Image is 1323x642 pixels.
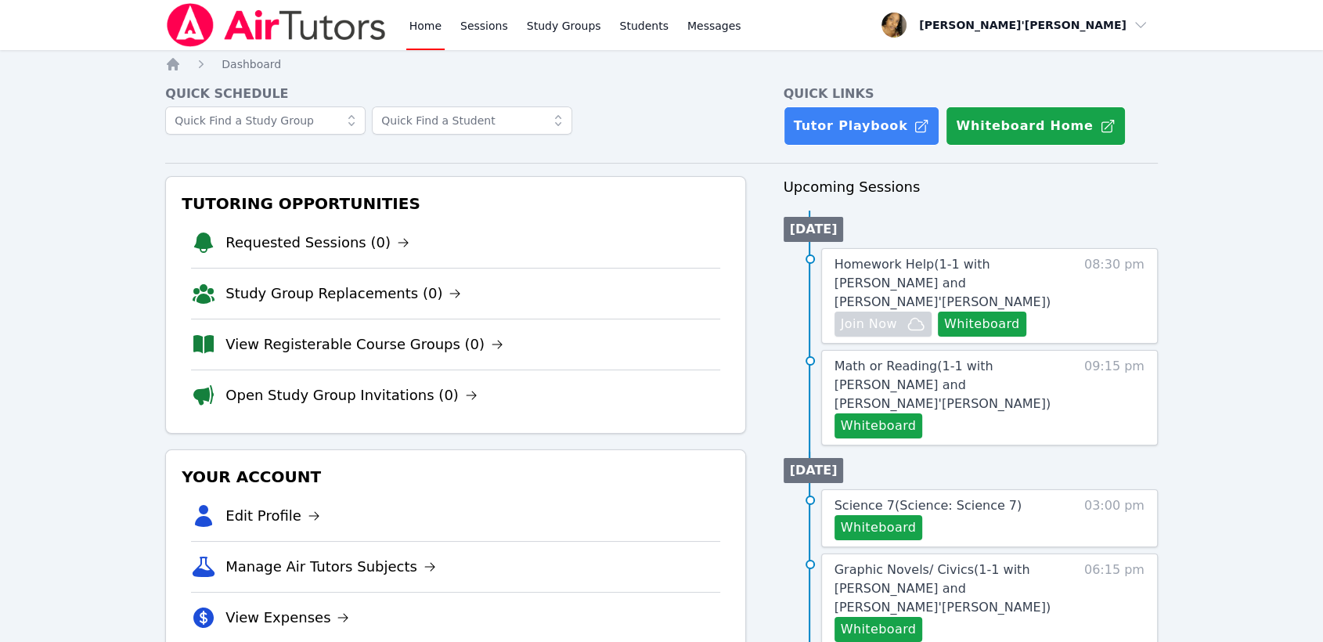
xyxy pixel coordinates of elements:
[225,232,409,254] a: Requested Sessions (0)
[165,3,387,47] img: Air Tutors
[225,556,436,578] a: Manage Air Tutors Subjects
[165,56,1158,72] nav: Breadcrumb
[835,496,1022,515] a: Science 7(Science: Science 7)
[835,413,923,438] button: Whiteboard
[1084,496,1145,540] span: 03:00 pm
[835,498,1022,513] span: Science 7 ( Science: Science 7 )
[225,384,478,406] a: Open Study Group Invitations (0)
[1084,561,1145,642] span: 06:15 pm
[835,255,1067,312] a: Homework Help(1-1 with [PERSON_NAME] and [PERSON_NAME]'[PERSON_NAME])
[835,312,932,337] button: Join Now
[841,315,897,334] span: Join Now
[938,312,1026,337] button: Whiteboard
[784,85,1158,103] h4: Quick Links
[784,106,940,146] a: Tutor Playbook
[165,85,745,103] h4: Quick Schedule
[835,617,923,642] button: Whiteboard
[178,463,732,491] h3: Your Account
[687,18,741,34] span: Messages
[222,56,281,72] a: Dashboard
[1084,255,1145,337] span: 08:30 pm
[222,58,281,70] span: Dashboard
[946,106,1125,146] button: Whiteboard Home
[835,359,1051,411] span: Math or Reading ( 1-1 with [PERSON_NAME] and [PERSON_NAME]'[PERSON_NAME] )
[225,283,461,305] a: Study Group Replacements (0)
[835,257,1051,309] span: Homework Help ( 1-1 with [PERSON_NAME] and [PERSON_NAME]'[PERSON_NAME] )
[835,357,1067,413] a: Math or Reading(1-1 with [PERSON_NAME] and [PERSON_NAME]'[PERSON_NAME])
[784,176,1158,198] h3: Upcoming Sessions
[835,561,1067,617] a: Graphic Novels/ Civics(1-1 with [PERSON_NAME] and [PERSON_NAME]'[PERSON_NAME])
[178,189,732,218] h3: Tutoring Opportunities
[835,562,1051,615] span: Graphic Novels/ Civics ( 1-1 with [PERSON_NAME] and [PERSON_NAME]'[PERSON_NAME] )
[225,607,349,629] a: View Expenses
[225,334,503,355] a: View Registerable Course Groups (0)
[835,515,923,540] button: Whiteboard
[784,458,844,483] li: [DATE]
[225,505,320,527] a: Edit Profile
[372,106,572,135] input: Quick Find a Student
[165,106,366,135] input: Quick Find a Study Group
[784,217,844,242] li: [DATE]
[1084,357,1145,438] span: 09:15 pm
